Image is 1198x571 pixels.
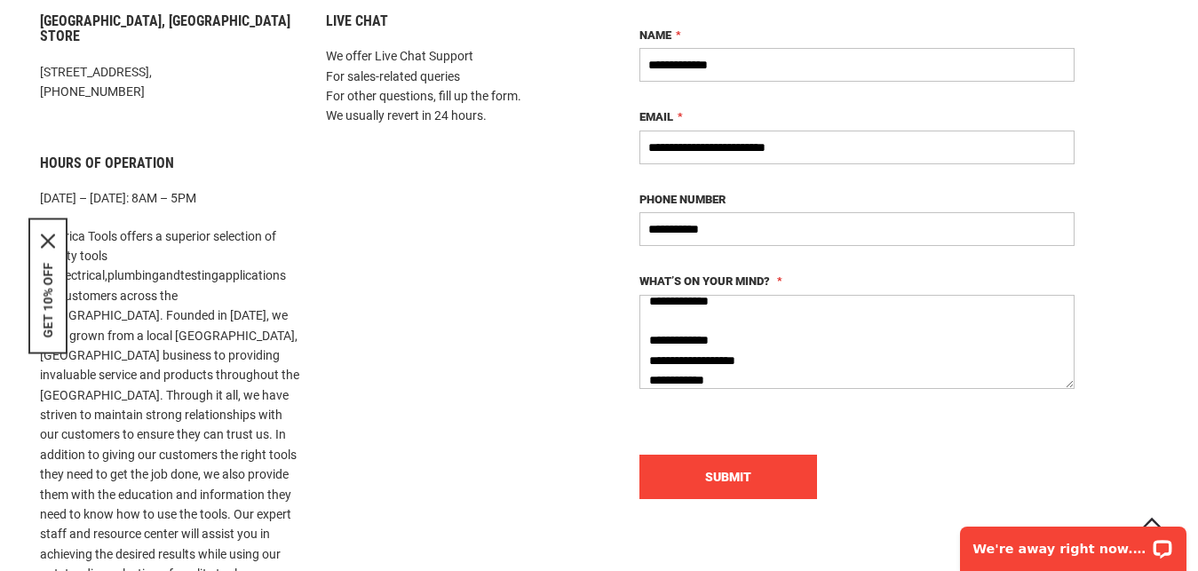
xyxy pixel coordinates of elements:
span: Email [639,110,673,123]
iframe: LiveChat chat widget [948,515,1198,571]
button: Submit [639,455,817,499]
p: We offer Live Chat Support For sales-related queries For other questions, fill up the form. We us... [326,46,585,126]
svg: close icon [41,234,55,248]
span: Submit [705,470,751,484]
h6: [GEOGRAPHIC_DATA], [GEOGRAPHIC_DATA] Store [40,13,299,44]
h6: Live Chat [326,13,585,29]
button: GET 10% OFF [41,262,55,337]
h6: Hours of Operation [40,155,299,171]
a: testing [180,268,218,282]
button: Close [41,234,55,248]
span: What’s on your mind? [639,274,770,288]
span: Name [639,28,671,42]
span: Phone Number [639,193,726,206]
p: [DATE] – [DATE]: 8AM – 5PM [40,188,299,208]
a: plumbing [107,268,159,282]
p: [STREET_ADDRESS], [PHONE_NUMBER] [40,62,299,102]
a: electrical [56,268,105,282]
